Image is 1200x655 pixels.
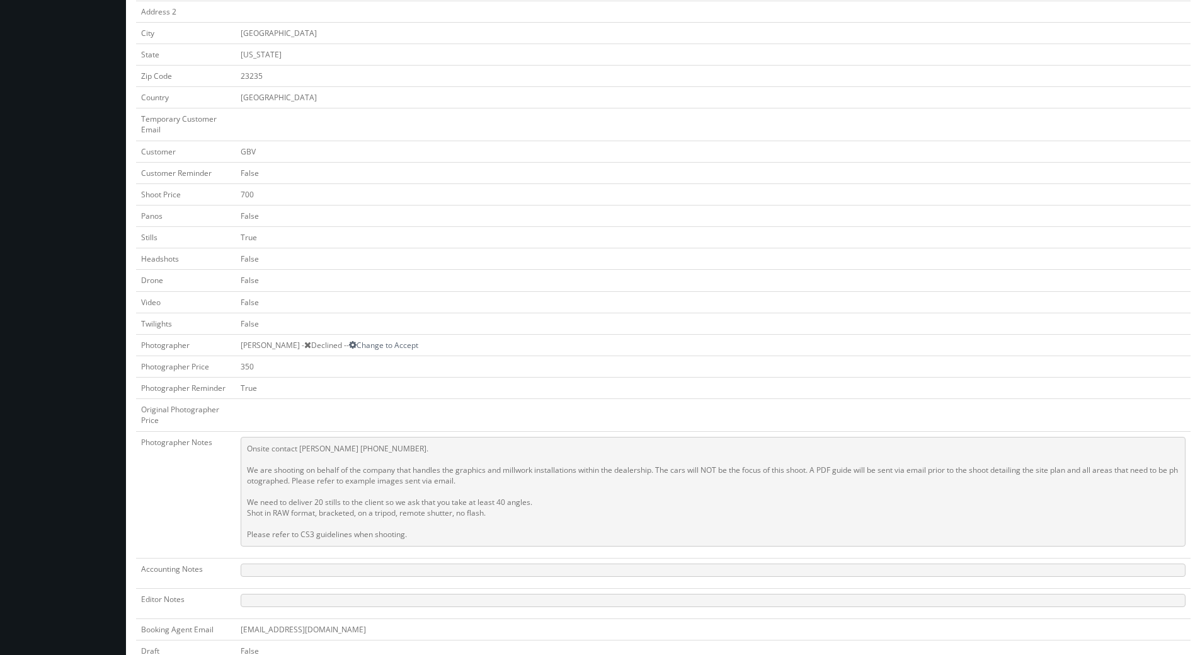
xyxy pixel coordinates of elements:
td: Panos [136,205,236,226]
td: [GEOGRAPHIC_DATA] [236,87,1191,108]
td: Temporary Customer Email [136,108,236,141]
td: [GEOGRAPHIC_DATA] [236,22,1191,43]
td: Shoot Price [136,183,236,205]
td: False [236,162,1191,183]
td: False [236,270,1191,291]
td: True [236,378,1191,399]
td: True [236,227,1191,248]
td: Photographer [136,334,236,356]
td: Zip Code [136,65,236,86]
td: Drone [136,270,236,291]
td: False [236,313,1191,334]
td: Headshots [136,248,236,270]
td: [EMAIL_ADDRESS][DOMAIN_NAME] [236,618,1191,640]
td: Editor Notes [136,588,236,618]
td: 23235 [236,65,1191,86]
td: Customer Reminder [136,162,236,183]
td: Photographer Reminder [136,378,236,399]
td: Address 2 [136,1,236,22]
td: Photographer Price [136,356,236,377]
td: Customer [136,141,236,162]
td: False [236,291,1191,313]
td: [PERSON_NAME] - Declined -- [236,334,1191,356]
td: Booking Agent Email [136,618,236,640]
td: 700 [236,183,1191,205]
td: Stills [136,227,236,248]
td: Twilights [136,313,236,334]
td: City [136,22,236,43]
td: 350 [236,356,1191,377]
td: Original Photographer Price [136,399,236,431]
td: Accounting Notes [136,558,236,588]
td: [US_STATE] [236,43,1191,65]
td: Photographer Notes [136,431,236,558]
a: Change to Accept [349,340,418,351]
td: Video [136,291,236,313]
td: Country [136,87,236,108]
pre: Onsite contact [PERSON_NAME] [PHONE_NUMBER]. We are shooting on behalf of the company that handle... [241,437,1186,547]
td: GBV [236,141,1191,162]
td: State [136,43,236,65]
td: False [236,205,1191,226]
td: False [236,248,1191,270]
